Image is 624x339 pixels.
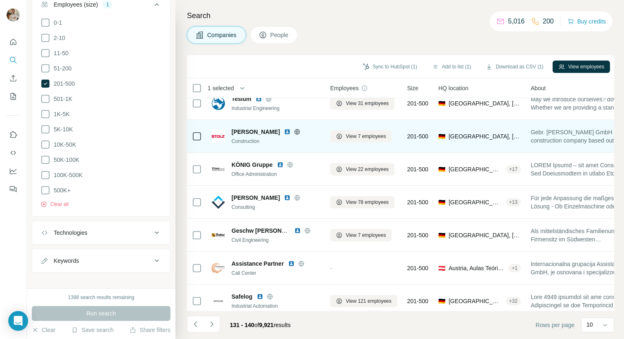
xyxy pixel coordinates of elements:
[330,265,332,271] span: -
[346,231,386,239] span: View 7 employees
[506,297,521,305] div: + 32
[32,251,170,271] button: Keywords
[449,231,521,239] span: [GEOGRAPHIC_DATA], [GEOGRAPHIC_DATA]|[GEOGRAPHIC_DATA]|[GEOGRAPHIC_DATA]
[50,140,76,149] span: 10K-50K
[50,110,70,118] span: 1K-5K
[50,64,72,72] span: 51-200
[346,297,392,305] span: View 121 employees
[7,127,20,142] button: Use Surfe on LinkedIn
[232,161,273,169] span: KÖNIG Gruppe
[207,31,237,39] span: Companies
[50,49,69,57] span: 11-50
[259,322,274,328] span: 9,921
[8,311,28,331] div: Open Intercom Messenger
[438,99,445,108] span: 🇩🇪
[212,262,225,275] img: Logo of Assistance Partner
[7,35,20,49] button: Quick start
[50,156,79,164] span: 50K-100K
[553,61,610,73] button: View employees
[71,326,113,334] button: Save search
[407,198,428,206] span: 201-500
[438,198,445,206] span: 🇩🇪
[407,132,428,140] span: 201-500
[508,16,525,26] p: 5,016
[330,163,395,175] button: View 22 employees
[32,223,170,243] button: Technologies
[232,302,321,310] div: Industrial Automation
[130,326,170,334] button: Share filters
[506,166,521,173] div: + 17
[7,8,20,21] img: Avatar
[407,165,428,173] span: 201-500
[330,229,392,241] button: View 7 employees
[438,165,445,173] span: 🇩🇪
[232,260,284,268] span: Assistance Partner
[426,61,477,73] button: Add to list (1)
[232,105,321,112] div: Industrial Engineering
[330,196,395,208] button: View 78 employees
[438,264,445,272] span: 🇦🇹
[438,297,445,305] span: 🇩🇪
[187,316,203,332] button: Navigate to previous page
[230,322,254,328] span: 131 - 140
[50,19,62,27] span: 0-1
[284,194,291,201] img: LinkedIn logo
[212,163,225,176] img: Logo of KÖNIG Gruppe
[230,322,291,328] span: results
[346,166,389,173] span: View 22 employees
[50,186,71,194] span: 500K+
[346,199,389,206] span: View 78 employees
[449,132,521,140] span: [GEOGRAPHIC_DATA], [GEOGRAPHIC_DATA]|[GEOGRAPHIC_DATA]|[GEOGRAPHIC_DATA]
[508,264,521,272] div: + 1
[212,295,225,308] img: Logo of Safelog
[407,99,428,108] span: 201-500
[212,196,225,209] img: Logo of Sturtz
[438,132,445,140] span: 🇩🇪
[232,138,321,145] div: Construction
[232,269,321,277] div: Call Center
[407,84,418,92] span: Size
[232,227,357,234] span: Geschw [PERSON_NAME] Bauunternehmung
[254,322,259,328] span: of
[232,194,280,202] span: [PERSON_NAME]
[54,229,87,237] div: Technologies
[212,97,225,110] img: Logo of Tesium
[449,264,505,272] span: Austria, Aulas Teóricas 9
[32,326,55,334] button: Clear
[346,133,386,140] span: View 7 employees
[586,320,593,329] p: 10
[567,16,606,27] button: Buy credits
[103,1,112,8] div: 1
[407,264,428,272] span: 201-500
[203,316,220,332] button: Navigate to next page
[54,257,79,265] div: Keywords
[7,182,20,196] button: Feedback
[270,31,289,39] span: People
[50,171,83,179] span: 100K-500K
[232,236,321,244] div: Civil Engineering
[449,99,521,108] span: [GEOGRAPHIC_DATA], [GEOGRAPHIC_DATA]
[330,295,397,307] button: View 121 employees
[232,203,321,211] div: Consulting
[232,292,253,301] span: Safelog
[187,10,614,21] h4: Search
[255,96,262,102] img: LinkedIn logo
[531,84,546,92] span: About
[407,297,428,305] span: 201-500
[438,84,468,92] span: HQ location
[7,53,20,68] button: Search
[50,79,75,88] span: 201-500
[330,130,392,143] button: View 7 employees
[7,89,20,104] button: My lists
[294,227,301,234] img: LinkedIn logo
[543,16,554,26] p: 200
[232,128,280,136] span: [PERSON_NAME]
[7,145,20,160] button: Use Surfe API
[480,61,549,73] button: Download as CSV (1)
[50,95,72,103] span: 501-1K
[449,297,503,305] span: [GEOGRAPHIC_DATA], [GEOGRAPHIC_DATA]|[GEOGRAPHIC_DATA]|[GEOGRAPHIC_DATA]
[208,84,234,92] span: 1 selected
[330,97,395,110] button: View 31 employees
[257,293,263,300] img: LinkedIn logo
[232,95,251,103] span: Tesium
